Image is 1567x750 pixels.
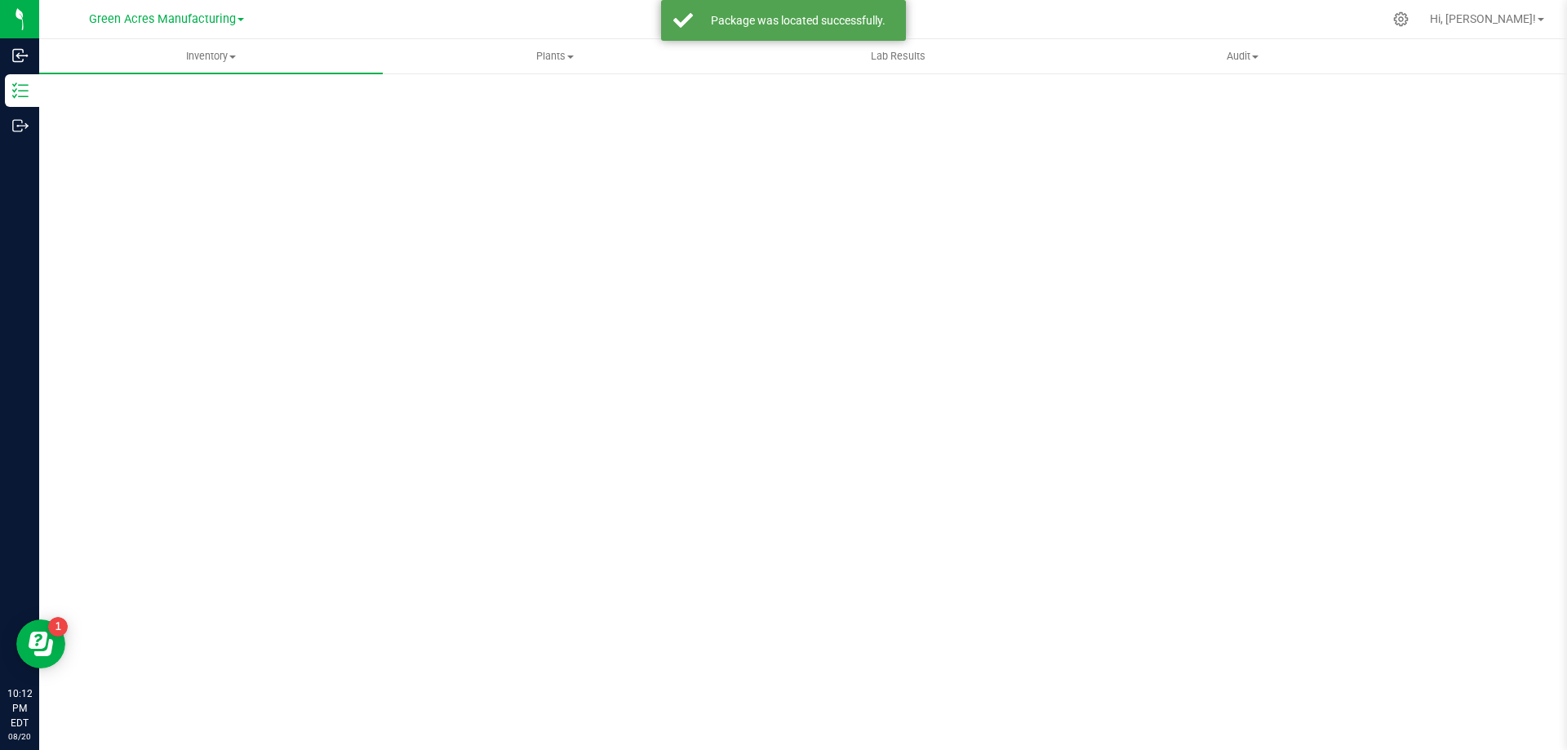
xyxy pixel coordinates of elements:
[384,49,726,64] span: Plants
[702,12,894,29] div: Package was located successfully.
[1430,12,1536,25] span: Hi, [PERSON_NAME]!
[849,49,948,64] span: Lab Results
[1071,39,1414,73] a: Audit
[7,730,32,743] p: 08/20
[383,39,726,73] a: Plants
[48,617,68,637] iframe: Resource center unread badge
[12,118,29,134] inline-svg: Outbound
[726,39,1070,73] a: Lab Results
[16,619,65,668] iframe: Resource center
[7,686,32,730] p: 10:12 PM EDT
[89,12,236,26] span: Green Acres Manufacturing
[1391,11,1411,27] div: Manage settings
[12,82,29,99] inline-svg: Inventory
[39,39,383,73] a: Inventory
[39,49,383,64] span: Inventory
[12,47,29,64] inline-svg: Inbound
[1072,49,1414,64] span: Audit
